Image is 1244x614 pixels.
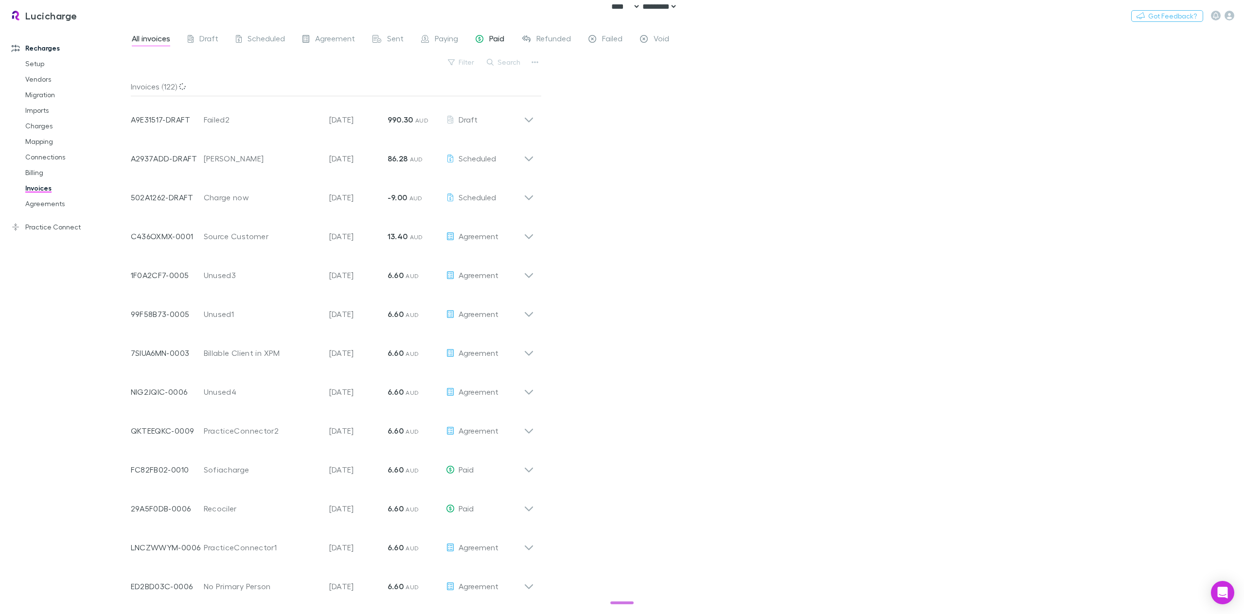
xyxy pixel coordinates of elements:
button: Search [482,56,526,68]
strong: 6.60 [388,581,404,591]
strong: 6.60 [388,543,404,552]
strong: 13.40 [388,231,408,241]
span: AUD [406,506,419,513]
strong: 86.28 [388,154,408,163]
span: Agreement [459,270,498,280]
span: Agreement [459,387,498,396]
span: Agreement [459,581,498,591]
span: Refunded [536,34,571,46]
div: Recociler [204,503,320,514]
span: Draft [199,34,218,46]
p: [DATE] [329,230,388,242]
span: Agreement [459,426,498,435]
p: 7SIUA6MN-0003 [131,347,204,359]
div: QKTEEQKC-0009PracticeConnector2[DATE]6.60 AUDAgreement [123,407,542,446]
p: [DATE] [329,308,388,320]
p: FC82FB02-0010 [131,464,204,475]
span: Agreement [459,231,498,241]
span: All invoices [132,34,170,46]
div: 7SIUA6MN-0003Billable Client in XPM[DATE]6.60 AUDAgreement [123,330,542,368]
p: [DATE] [329,192,388,203]
span: AUD [406,389,419,396]
a: Charges [16,118,136,134]
a: Lucicharge [4,4,83,27]
div: 99F58B73-0005Unused1[DATE]6.60 AUDAgreement [123,291,542,330]
a: Invoices [16,180,136,196]
p: 99F58B73-0005 [131,308,204,320]
div: PracticeConnector1 [204,542,320,553]
p: ED2BD03C-0006 [131,580,204,592]
div: 502A1262-DRAFTCharge now[DATE]-9.00 AUDScheduled [123,174,542,213]
span: Agreement [459,348,498,357]
span: AUD [406,311,419,318]
div: FC82FB02-0010Sofiacharge[DATE]6.60 AUDPaid [123,446,542,485]
p: [DATE] [329,425,388,437]
span: AUD [406,272,419,280]
p: A9E31517-DRAFT [131,114,204,125]
strong: 6.60 [388,465,404,474]
div: Unused1 [204,308,320,320]
p: [DATE] [329,114,388,125]
span: AUD [406,544,419,552]
div: Unused4 [204,386,320,398]
strong: 6.60 [388,387,404,397]
span: AUD [415,117,428,124]
span: Scheduled [459,193,496,202]
span: AUD [406,428,419,435]
div: A2937ADD-DRAFT[PERSON_NAME][DATE]86.28 AUDScheduled [123,135,542,174]
div: 29A5F0DB-0006Recociler[DATE]6.60 AUDPaid [123,485,542,524]
a: Setup [16,56,136,71]
button: Got Feedback? [1131,10,1203,22]
p: NIG2JQIC-0006 [131,386,204,398]
div: Failed2 [204,114,320,125]
strong: -9.00 [388,193,408,202]
p: [DATE] [329,153,388,164]
strong: 6.60 [388,348,404,358]
strong: 6.60 [388,504,404,513]
div: Sofiacharge [204,464,320,475]
p: 29A5F0DB-0006 [131,503,204,514]
span: Paid [489,34,504,46]
p: 502A1262-DRAFT [131,192,204,203]
p: QKTEEQKC-0009 [131,425,204,437]
a: Practice Connect [2,219,136,235]
span: AUD [410,156,423,163]
div: [PERSON_NAME] [204,153,320,164]
p: [DATE] [329,503,388,514]
p: [DATE] [329,580,388,592]
div: Charge now [204,192,320,203]
p: [DATE] [329,269,388,281]
span: Agreement [459,309,498,318]
a: Connections [16,149,136,165]
a: Imports [16,103,136,118]
img: Lucicharge's Logo [10,10,21,21]
a: Billing [16,165,136,180]
span: AUD [406,583,419,591]
p: 1F0A2CF7-0005 [131,269,204,281]
strong: 6.60 [388,309,404,319]
a: Mapping [16,134,136,149]
span: Agreement [459,543,498,552]
span: Sent [387,34,404,46]
span: AUD [409,194,423,202]
p: A2937ADD-DRAFT [131,153,204,164]
span: AUD [406,467,419,474]
div: NIG2JQIC-0006Unused4[DATE]6.60 AUDAgreement [123,368,542,407]
div: LNCZWWYM-0006PracticeConnector1[DATE]6.60 AUDAgreement [123,524,542,563]
div: ED2BD03C-0006No Primary Person[DATE]6.60 AUDAgreement [123,563,542,602]
strong: 990.30 [388,115,413,124]
a: Recharges [2,40,136,56]
span: AUD [410,233,423,241]
strong: 6.60 [388,270,404,280]
div: 1F0A2CF7-0005Unused3[DATE]6.60 AUDAgreement [123,252,542,291]
span: Draft [459,115,478,124]
span: Paid [459,504,474,513]
div: Billable Client in XPM [204,347,320,359]
p: LNCZWWYM-0006 [131,542,204,553]
span: Scheduled [459,154,496,163]
span: Agreement [315,34,355,46]
div: A9E31517-DRAFTFailed2[DATE]990.30 AUDDraft [123,96,542,135]
div: Unused3 [204,269,320,281]
span: Failed [602,34,622,46]
p: C436OXMX-0001 [131,230,204,242]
